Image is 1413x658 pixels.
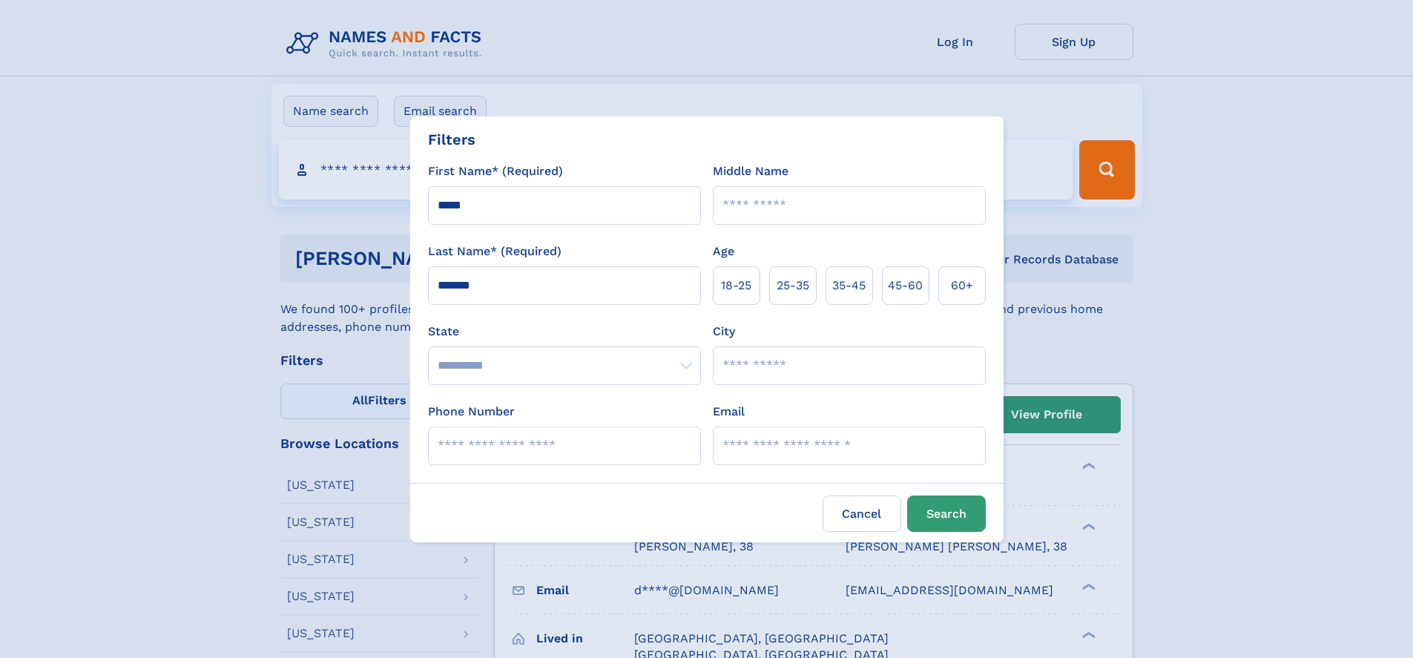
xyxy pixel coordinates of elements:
div: Filters [428,128,475,151]
label: City [713,323,735,340]
label: Last Name* (Required) [428,243,561,260]
span: 60+ [951,277,973,295]
label: Age [713,243,734,260]
label: First Name* (Required) [428,162,563,180]
span: 25‑35 [777,277,809,295]
span: 45‑60 [888,277,923,295]
span: 18‑25 [721,277,751,295]
button: Search [907,496,986,532]
label: State [428,323,701,340]
label: Email [713,403,745,421]
label: Middle Name [713,162,788,180]
label: Phone Number [428,403,515,421]
label: Cancel [823,496,901,532]
span: 35‑45 [832,277,866,295]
